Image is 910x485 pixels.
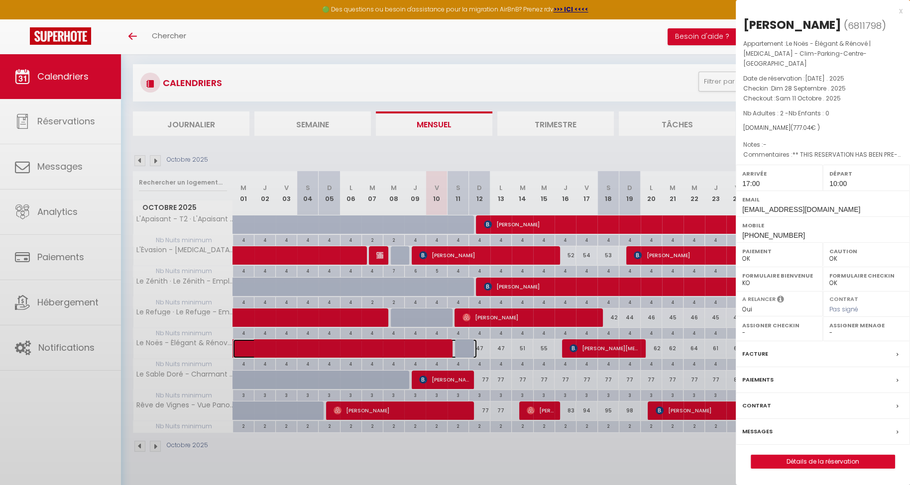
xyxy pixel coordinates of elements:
div: x [736,5,903,17]
label: Email [742,194,904,204]
i: Sélectionner OUI si vous souhaiter envoyer les séquences de messages post-checkout [777,295,784,306]
label: Contrat [829,295,858,301]
label: Arrivée [742,169,816,179]
p: Checkout : [743,94,903,103]
label: Contrat [742,400,771,411]
p: Date de réservation : [743,74,903,84]
p: Appartement : [743,39,903,69]
div: [DOMAIN_NAME] [743,123,903,133]
span: [DATE] . 2025 [805,74,844,83]
span: [PHONE_NUMBER] [742,231,805,239]
label: Paiement [742,246,816,256]
label: A relancer [742,295,776,303]
span: 6811798 [848,19,882,32]
span: Nb Enfants : 0 [789,109,829,117]
label: Caution [829,246,904,256]
label: Messages [742,426,773,437]
div: [PERSON_NAME] [743,17,841,33]
label: Départ [829,169,904,179]
label: Assigner Menage [829,320,904,330]
span: - [763,140,767,149]
label: Mobile [742,220,904,230]
label: Formulaire Bienvenue [742,271,816,281]
button: Détails de la réservation [751,455,895,469]
span: Sam 11 Octobre . 2025 [776,94,841,102]
span: ( ) [844,18,886,32]
span: 777.04 [793,123,811,132]
span: Nb Adultes : 2 - [743,109,829,117]
label: Assigner Checkin [742,320,816,330]
p: Commentaires : [743,150,903,160]
p: Notes : [743,140,903,150]
span: [EMAIL_ADDRESS][DOMAIN_NAME] [742,205,860,213]
label: Formulaire Checkin [829,271,904,281]
a: Détails de la réservation [751,455,895,468]
span: Dim 28 Septembre . 2025 [771,84,846,93]
p: Checkin : [743,84,903,94]
span: Le Noës - Élégant & Rénové | [MEDICAL_DATA] - Clim-Parking-Centre-[GEOGRAPHIC_DATA] [743,39,871,68]
span: 17:00 [742,180,760,188]
label: Facture [742,349,768,359]
label: Paiements [742,375,774,385]
span: ( € ) [791,123,820,132]
span: 10:00 [829,180,847,188]
span: Pas signé [829,305,858,313]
